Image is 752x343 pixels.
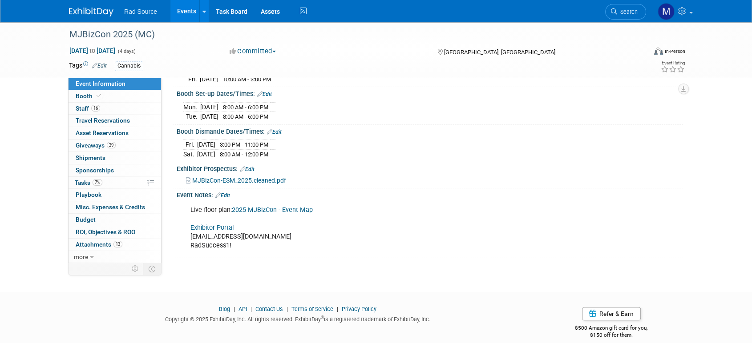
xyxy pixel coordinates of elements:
[93,179,102,186] span: 7%
[69,140,161,152] a: Giveaways29
[232,206,313,214] a: 2025 MJBizCon - Event Map
[183,140,197,150] td: Fri.
[97,93,101,98] i: Booth reservation complete
[76,129,129,136] span: Asset Reservations
[184,201,585,255] div: Live floor plan: [EMAIL_ADDRESS][DOMAIN_NAME] RadSuccess1!
[192,177,286,184] span: MJBizCon-ESM_2025.cleaned.pdf
[69,177,161,189] a: Tasks7%
[177,162,683,174] div: Exhibitor Prospectus:
[200,74,218,84] td: [DATE]
[76,167,114,174] span: Sponsorships
[200,112,218,121] td: [DATE]
[654,48,663,55] img: Format-Inperson.png
[177,188,683,200] div: Event Notes:
[222,76,271,83] span: 10:00 AM - 3:00 PM
[186,177,286,184] a: MJBizCon-ESM_2025.cleaned.pdf
[226,47,279,56] button: Committed
[177,87,683,99] div: Booth Set-up Dates/Times:
[69,115,161,127] a: Travel Reservations
[115,61,143,71] div: Cannabis
[220,151,268,158] span: 8:00 AM - 12:00 PM
[223,113,268,120] span: 8:00 AM - 6:00 PM
[190,224,234,231] a: Exhibitor Portal
[658,3,675,20] img: Melissa Conboy
[200,102,218,112] td: [DATE]
[76,142,116,149] span: Giveaways
[128,263,143,275] td: Personalize Event Tab Strip
[69,313,526,323] div: Copyright © 2025 ExhibitDay, Inc. All rights reserved. ExhibitDay is a registered trademark of Ex...
[66,27,633,43] div: MJBizCon 2025 (MC)
[69,103,161,115] a: Staff16
[240,166,255,172] a: Edit
[291,306,333,312] a: Terms of Service
[617,8,638,15] span: Search
[69,189,161,201] a: Playbook
[220,141,268,148] span: 3:00 PM - 11:00 PM
[183,149,197,159] td: Sat.
[540,319,683,339] div: $500 Amazon gift card for you,
[76,117,130,124] span: Travel Reservations
[69,201,161,213] a: Misc. Expenses & Credits
[76,216,96,223] span: Budget
[444,49,555,56] span: [GEOGRAPHIC_DATA], [GEOGRAPHIC_DATA]
[76,80,125,87] span: Event Information
[69,251,161,263] a: more
[124,8,157,15] span: Rad Source
[69,127,161,139] a: Asset Reservations
[69,8,113,16] img: ExhibitDay
[69,214,161,226] a: Budget
[239,306,247,312] a: API
[215,192,230,199] a: Edit
[88,47,97,54] span: to
[69,78,161,90] a: Event Information
[76,203,145,211] span: Misc. Expenses & Credits
[76,228,135,235] span: ROI, Objectives & ROO
[76,241,122,248] span: Attachments
[74,253,88,260] span: more
[342,306,376,312] a: Privacy Policy
[76,191,101,198] span: Playbook
[335,306,340,312] span: |
[664,48,685,55] div: In-Person
[255,306,283,312] a: Contact Us
[223,104,268,111] span: 8:00 AM - 6:00 PM
[92,63,107,69] a: Edit
[75,179,102,186] span: Tasks
[183,112,200,121] td: Tue.
[183,102,200,112] td: Mon.
[605,4,646,20] a: Search
[143,263,162,275] td: Toggle Event Tabs
[197,140,215,150] td: [DATE]
[91,105,100,112] span: 16
[248,306,254,312] span: |
[594,46,685,60] div: Event Format
[69,61,107,71] td: Tags
[257,91,272,97] a: Edit
[183,74,200,84] td: Fri.
[69,164,161,176] a: Sponsorships
[69,152,161,164] a: Shipments
[219,306,230,312] a: Blog
[197,149,215,159] td: [DATE]
[284,306,290,312] span: |
[107,142,116,148] span: 29
[69,226,161,238] a: ROI, Objectives & ROO
[231,306,237,312] span: |
[661,61,685,65] div: Event Rating
[76,154,105,161] span: Shipments
[117,48,136,54] span: (4 days)
[113,241,122,247] span: 13
[69,47,116,55] span: [DATE] [DATE]
[69,90,161,102] a: Booth
[267,129,282,135] a: Edit
[76,105,100,112] span: Staff
[582,307,641,320] a: Refer & Earn
[76,92,103,100] span: Booth
[321,315,324,320] sup: ®
[177,125,683,136] div: Booth Dismantle Dates/Times:
[540,331,683,339] div: $150 off for them.
[69,239,161,251] a: Attachments13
